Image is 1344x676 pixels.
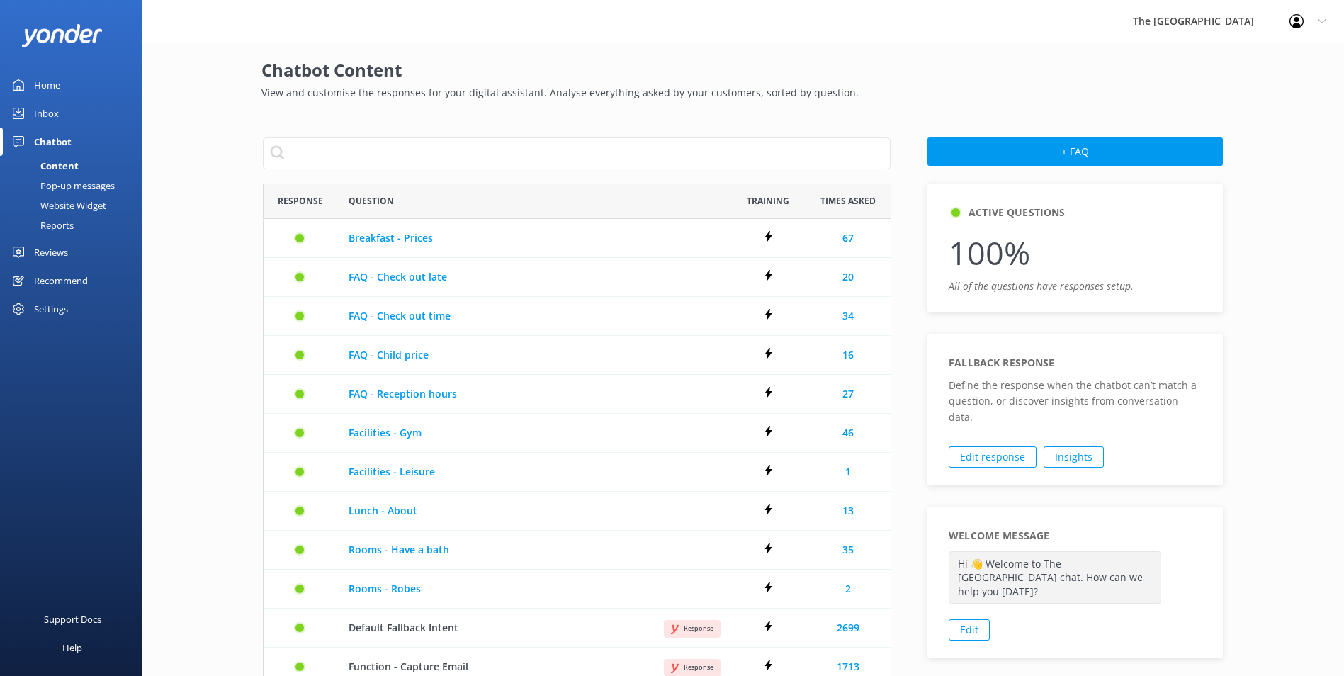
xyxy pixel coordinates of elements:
div: Home [34,71,60,99]
a: 2699 [837,620,859,636]
p: Default Fallback Intent [349,620,721,636]
a: 27 [842,386,854,402]
span: Response [278,194,323,208]
div: Chatbot [34,128,72,156]
div: row [263,531,891,570]
div: row [263,453,891,492]
a: FAQ - Check out late [349,269,721,285]
a: Rooms - Have a bath [349,542,721,558]
div: row [263,492,891,531]
span: Response [684,663,713,673]
p: Hi 👋 Welcome to The [GEOGRAPHIC_DATA] chat. How can we help you [DATE]? [949,551,1161,604]
div: row [263,297,891,336]
div: Reports [9,215,74,235]
a: Content [9,156,142,176]
div: Help [62,633,82,662]
div: row [263,258,891,297]
p: Function - Capture Email [349,659,721,675]
p: View and customise the responses for your digital assistant. Analyse everything asked by your cus... [261,85,1225,101]
div: Website Widget [9,196,106,215]
div: Recommend [34,266,88,295]
a: 1 [845,464,851,480]
div: row [263,336,891,375]
i: All of the questions have responses setup. [949,279,1134,293]
div: Content [9,156,79,176]
div: row [263,609,891,648]
a: Edit response [949,446,1037,468]
div: Inbox [34,99,59,128]
a: FAQ - Check out time [349,308,721,324]
a: 13 [842,503,854,519]
h5: Welcome Message [949,528,1049,543]
a: Breakfast - Prices [349,230,721,246]
a: Website Widget [9,196,142,215]
div: row [263,375,891,414]
a: Facilities - Leisure [349,464,721,480]
a: 16 [842,347,854,363]
h2: Chatbot Content [261,57,1225,84]
span: Times Asked [820,194,876,208]
a: FAQ - Reception hours [349,386,721,402]
span: Training [747,194,789,208]
h5: Fallback response [949,355,1054,371]
a: Facilities - Gym [349,425,721,441]
a: 35 [842,542,854,558]
a: 34 [842,308,854,324]
a: 20 [842,269,854,285]
div: Support Docs [44,605,101,633]
a: Pop-up messages [9,176,142,196]
a: 1713 [837,659,859,675]
a: FAQ - Child price [349,347,721,363]
a: Insights [1044,446,1104,468]
div: row [263,414,891,453]
a: Reports [9,215,142,235]
p: 100% [949,227,1202,278]
h5: Active Questions [969,205,1065,220]
a: Lunch - About [349,503,721,519]
button: + FAQ [927,137,1223,166]
div: Settings [34,295,68,323]
a: Edit [949,619,990,641]
img: yonder-white-logo.png [21,24,103,47]
span: Question [349,194,394,208]
p: Define the response when the chatbot can’t match a question, or discover insights from conversati... [949,378,1202,425]
div: Pop-up messages [9,176,115,196]
div: row [263,219,891,258]
a: Rooms - Robes [349,581,721,597]
a: 67 [842,230,854,246]
span: Response [684,624,713,634]
a: 2 [845,581,851,597]
div: Reviews [34,238,68,266]
div: row [263,570,891,609]
a: 46 [842,425,854,441]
